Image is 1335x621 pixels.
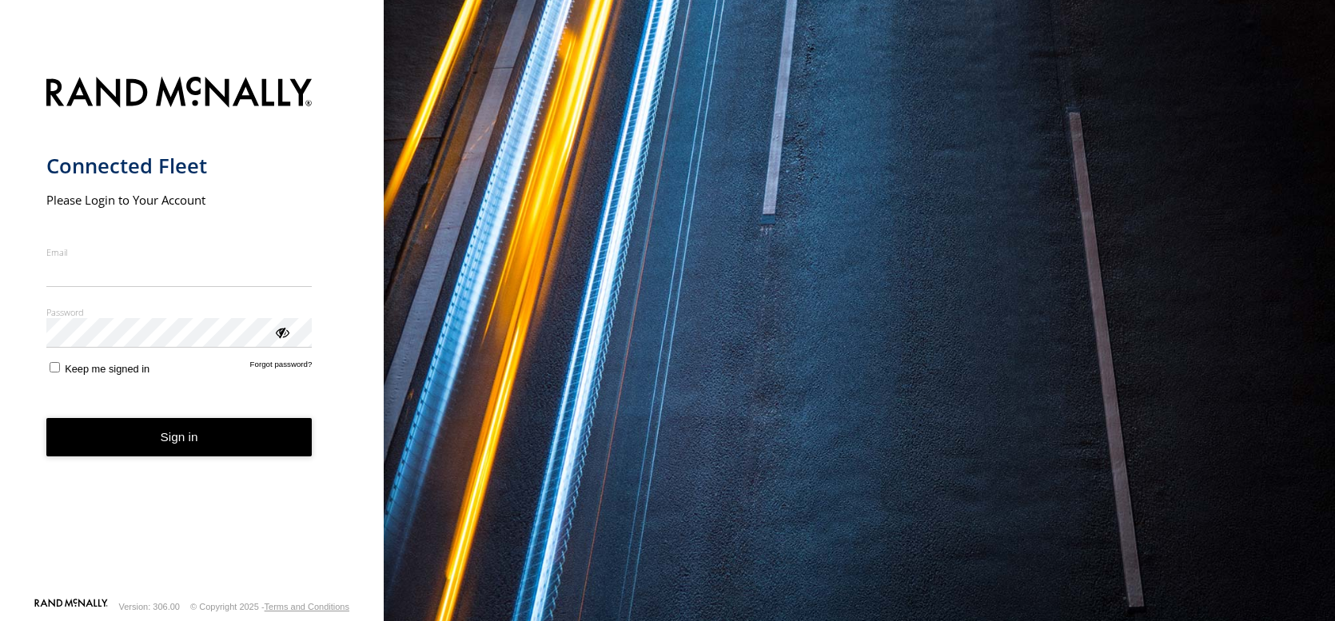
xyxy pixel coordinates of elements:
[65,363,149,375] span: Keep me signed in
[190,602,349,611] div: © Copyright 2025 -
[46,306,313,318] label: Password
[46,192,313,208] h2: Please Login to Your Account
[265,602,349,611] a: Terms and Conditions
[46,246,313,258] label: Email
[34,599,108,615] a: Visit our Website
[46,67,338,598] form: main
[46,74,313,114] img: Rand McNally
[50,362,60,372] input: Keep me signed in
[46,418,313,457] button: Sign in
[119,602,180,611] div: Version: 306.00
[273,324,289,340] div: ViewPassword
[46,153,313,179] h1: Connected Fleet
[250,360,313,375] a: Forgot password?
